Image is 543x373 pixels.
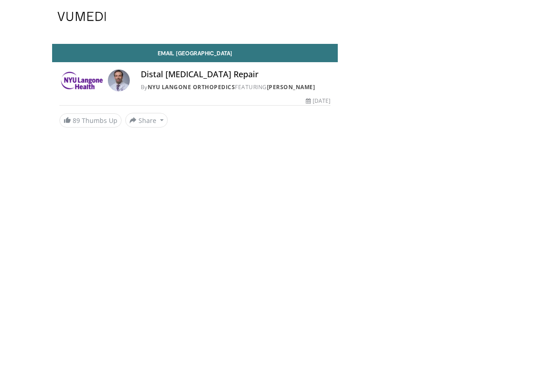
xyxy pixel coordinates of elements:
h4: Distal [MEDICAL_DATA] Repair [141,69,330,80]
a: 89 Thumbs Up [59,113,122,128]
a: [PERSON_NAME] [267,83,315,91]
img: VuMedi Logo [58,12,106,21]
div: By FEATURING [141,83,330,91]
a: Email [GEOGRAPHIC_DATA] [52,44,338,62]
button: Share [125,113,168,128]
img: NYU Langone Orthopedics [59,69,104,91]
span: 89 [73,116,80,125]
div: [DATE] [306,97,330,105]
a: NYU Langone Orthopedics [148,83,235,91]
img: Avatar [108,69,130,91]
